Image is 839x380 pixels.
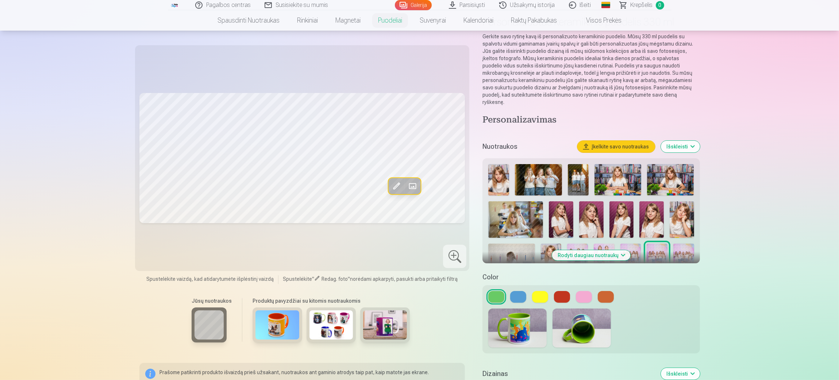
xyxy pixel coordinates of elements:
[566,10,630,31] a: Visos prekės
[482,115,700,126] h4: Personalizavimas
[160,369,459,376] p: Prašome patikrinti produkto išvaizdą prieš užsakant, nuotraukos ant gaminio atrodys taip pat, kai...
[171,3,179,7] img: /fa2
[482,369,655,379] h5: Dizainas
[631,1,653,9] span: Krepšelis
[283,276,312,282] span: Spustelėkite
[661,368,700,380] button: Išskleisti
[350,276,458,282] span: norėdami apkarpyti, pasukti arba pritaikyti filtrą
[482,33,700,106] p: Gerkite savo rytinę kavą iš personalizuoto keramikinio puodelio. Mūsų 330 ml puodelis su spalvotu...
[661,141,700,152] button: Išskleisti
[482,141,571,152] h5: Nuotraukos
[327,10,369,31] a: Magnetai
[312,276,314,282] span: "
[250,297,413,305] h6: Produktų pavyzdžiai su kitomis nuotraukomis
[146,275,274,283] span: Spustelėkite vaizdą, kad atidarytumėte išplėstinį vaizdą
[502,10,566,31] a: Raktų pakabukas
[552,250,630,260] button: Rodyti daugiau nuotraukų
[656,1,664,9] span: 0
[209,10,288,31] a: Spausdinti nuotraukas
[192,297,232,305] h6: Jūsų nuotraukos
[322,276,348,282] span: Redag. foto
[369,10,411,31] a: Puodeliai
[577,141,655,152] button: Įkelkite savo nuotraukas
[411,10,455,31] a: Suvenyrai
[288,10,327,31] a: Rinkiniai
[482,272,700,282] h5: Color
[455,10,502,31] a: Kalendoriai
[348,276,350,282] span: "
